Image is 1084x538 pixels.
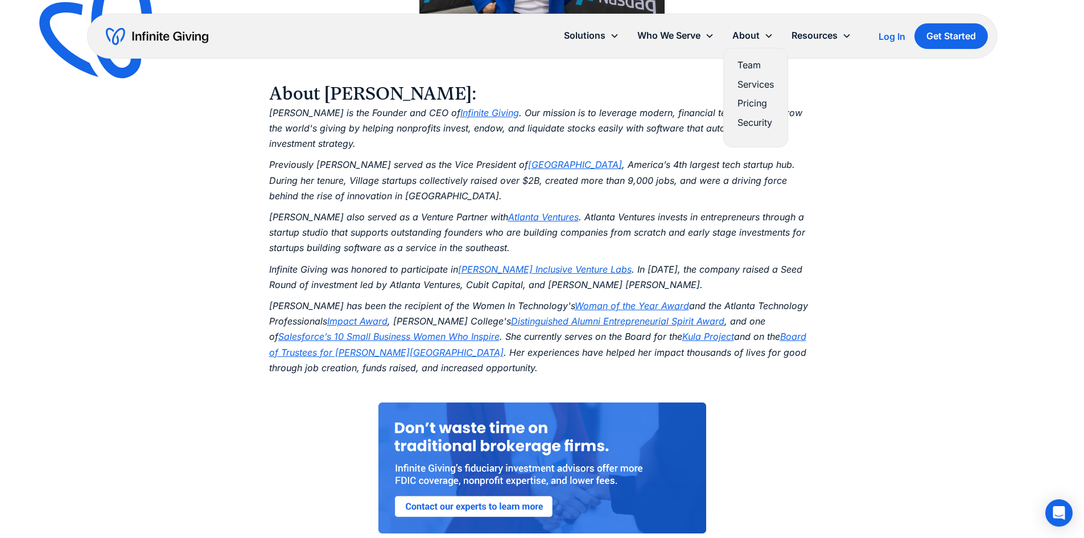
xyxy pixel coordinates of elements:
a: Salesforce’s 10 Small Business Women Who Inspire [278,331,500,342]
a: Log In [879,30,905,43]
div: Solutions [555,23,628,48]
a: Board of Trustees for [PERSON_NAME][GEOGRAPHIC_DATA] [269,331,806,358]
a: Team [737,58,774,73]
div: Who We Serve [628,23,723,48]
nav: About [723,48,788,147]
em: [PERSON_NAME] has been the recipient of the Women In Technology's [269,300,575,311]
em: . She currently serves on the Board for the [500,331,682,342]
a: Get Started [914,23,988,49]
div: Resources [782,23,860,48]
a: Woman of the Year Award [575,300,689,311]
p: ‍ [269,381,815,397]
em: [PERSON_NAME] also served as a Venture Partner with [269,211,508,223]
div: Who We Serve [637,28,700,43]
div: About [723,23,782,48]
a: Atlanta Ventures [508,211,579,223]
a: [GEOGRAPHIC_DATA] [528,159,622,170]
a: Kula Project [682,331,734,342]
a: Distinguished Alumni Entrepreneurial Spirit Award [511,315,724,327]
p: ‍ [269,61,815,77]
em: [PERSON_NAME] is the Founder and CEO of [269,107,460,118]
em: . In [DATE], the company raised a Seed Round of investment led by Atlanta Ventures, Cubit Capital... [269,264,802,290]
div: Open Intercom Messenger [1045,499,1073,527]
a: Services [737,77,774,92]
em: Previously [PERSON_NAME] served as the Vice President of [269,159,528,170]
div: Resources [792,28,838,43]
a: Security [737,115,774,130]
h3: About [PERSON_NAME]: [269,83,815,105]
em: . Atlanta Ventures invests in entrepreneurs through a startup studio that supports outstanding fo... [269,211,805,253]
a: [PERSON_NAME] Inclusive Venture Labs [458,264,632,275]
em: . Our mission is to leverage modern, financial technology to grow the world's giving by helping n... [269,107,802,149]
em: and the Atlanta Technology Professionals [269,300,808,327]
a: Impact Award [327,315,388,327]
div: About [732,28,760,43]
em: , [PERSON_NAME] College's [388,315,511,327]
em: . Her experiences have helped her impact thousands of lives for good through job creation, funds ... [269,347,806,373]
em: and on the [734,331,780,342]
a: Pricing [737,96,774,111]
div: Solutions [564,28,605,43]
div: Log In [879,32,905,41]
em: , America’s 4th largest tech startup hub. During her tenure, Village startups collectively raised... [269,159,795,201]
a: Infinite Giving [460,107,519,118]
a: home [106,27,208,46]
em: Infinite Giving was honored to participate in [269,264,458,275]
